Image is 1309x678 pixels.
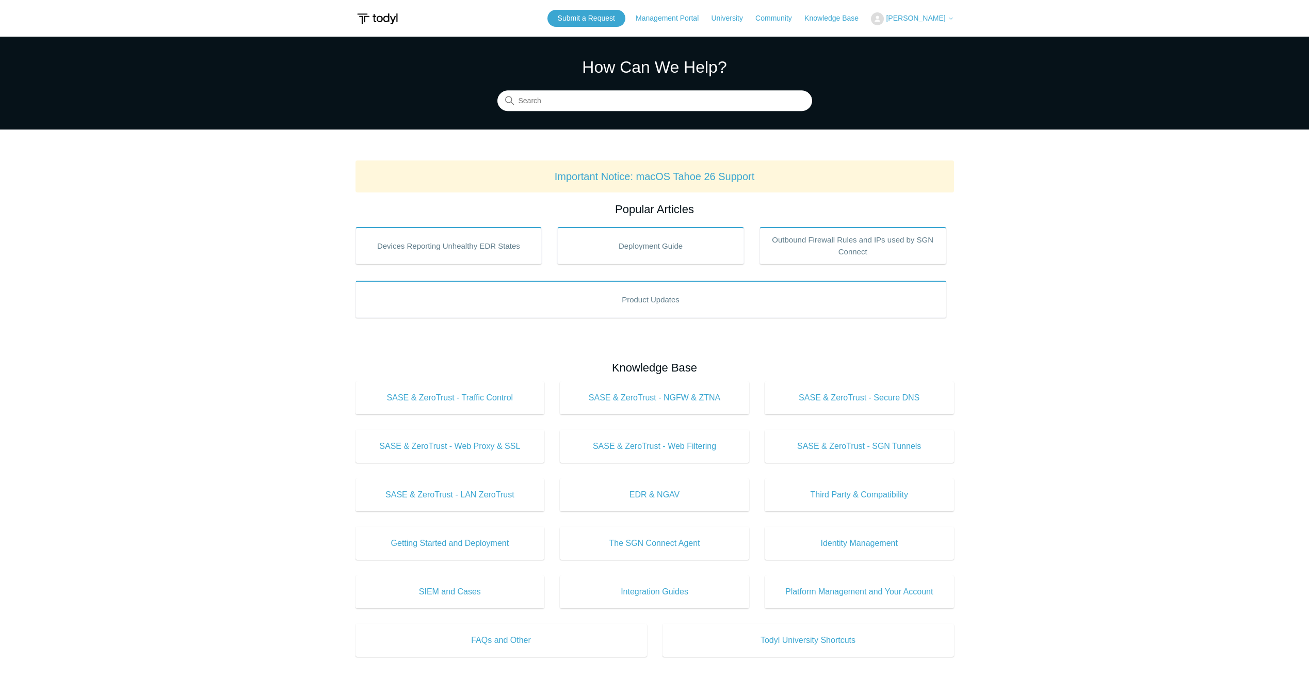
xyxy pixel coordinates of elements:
[371,440,529,453] span: SASE & ZeroTrust - Web Proxy & SSL
[780,440,939,453] span: SASE & ZeroTrust - SGN Tunnels
[355,359,954,376] h2: Knowledge Base
[780,392,939,404] span: SASE & ZeroTrust - Secure DNS
[711,13,753,24] a: University
[575,392,734,404] span: SASE & ZeroTrust - NGFW & ZTNA
[371,489,529,501] span: SASE & ZeroTrust - LAN ZeroTrust
[355,281,946,318] a: Product Updates
[371,537,529,550] span: Getting Started and Deployment
[560,575,749,608] a: Integration Guides
[780,586,939,598] span: Platform Management and Your Account
[804,13,869,24] a: Knowledge Base
[759,227,946,264] a: Outbound Firewall Rules and IPs used by SGN Connect
[497,55,812,79] h1: How Can We Help?
[871,12,954,25] button: [PERSON_NAME]
[371,392,529,404] span: SASE & ZeroTrust - Traffic Control
[355,201,954,218] h2: Popular Articles
[765,381,954,414] a: SASE & ZeroTrust - Secure DNS
[355,430,545,463] a: SASE & ZeroTrust - Web Proxy & SSL
[765,527,954,560] a: Identity Management
[371,586,529,598] span: SIEM and Cases
[555,171,755,182] a: Important Notice: macOS Tahoe 26 Support
[780,537,939,550] span: Identity Management
[560,381,749,414] a: SASE & ZeroTrust - NGFW & ZTNA
[636,13,709,24] a: Management Portal
[371,634,632,647] span: FAQs and Other
[765,430,954,463] a: SASE & ZeroTrust - SGN Tunnels
[678,634,939,647] span: Todyl University Shortcuts
[497,91,812,111] input: Search
[557,227,744,264] a: Deployment Guide
[662,624,954,657] a: Todyl University Shortcuts
[355,9,399,28] img: Todyl Support Center Help Center home page
[560,478,749,511] a: EDR & NGAV
[355,624,647,657] a: FAQs and Other
[575,440,734,453] span: SASE & ZeroTrust - Web Filtering
[575,489,734,501] span: EDR & NGAV
[886,14,945,22] span: [PERSON_NAME]
[575,586,734,598] span: Integration Guides
[355,527,545,560] a: Getting Started and Deployment
[575,537,734,550] span: The SGN Connect Agent
[355,227,542,264] a: Devices Reporting Unhealthy EDR States
[355,478,545,511] a: SASE & ZeroTrust - LAN ZeroTrust
[765,478,954,511] a: Third Party & Compatibility
[560,527,749,560] a: The SGN Connect Agent
[780,489,939,501] span: Third Party & Compatibility
[755,13,802,24] a: Community
[355,575,545,608] a: SIEM and Cases
[765,575,954,608] a: Platform Management and Your Account
[547,10,625,27] a: Submit a Request
[560,430,749,463] a: SASE & ZeroTrust - Web Filtering
[355,381,545,414] a: SASE & ZeroTrust - Traffic Control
